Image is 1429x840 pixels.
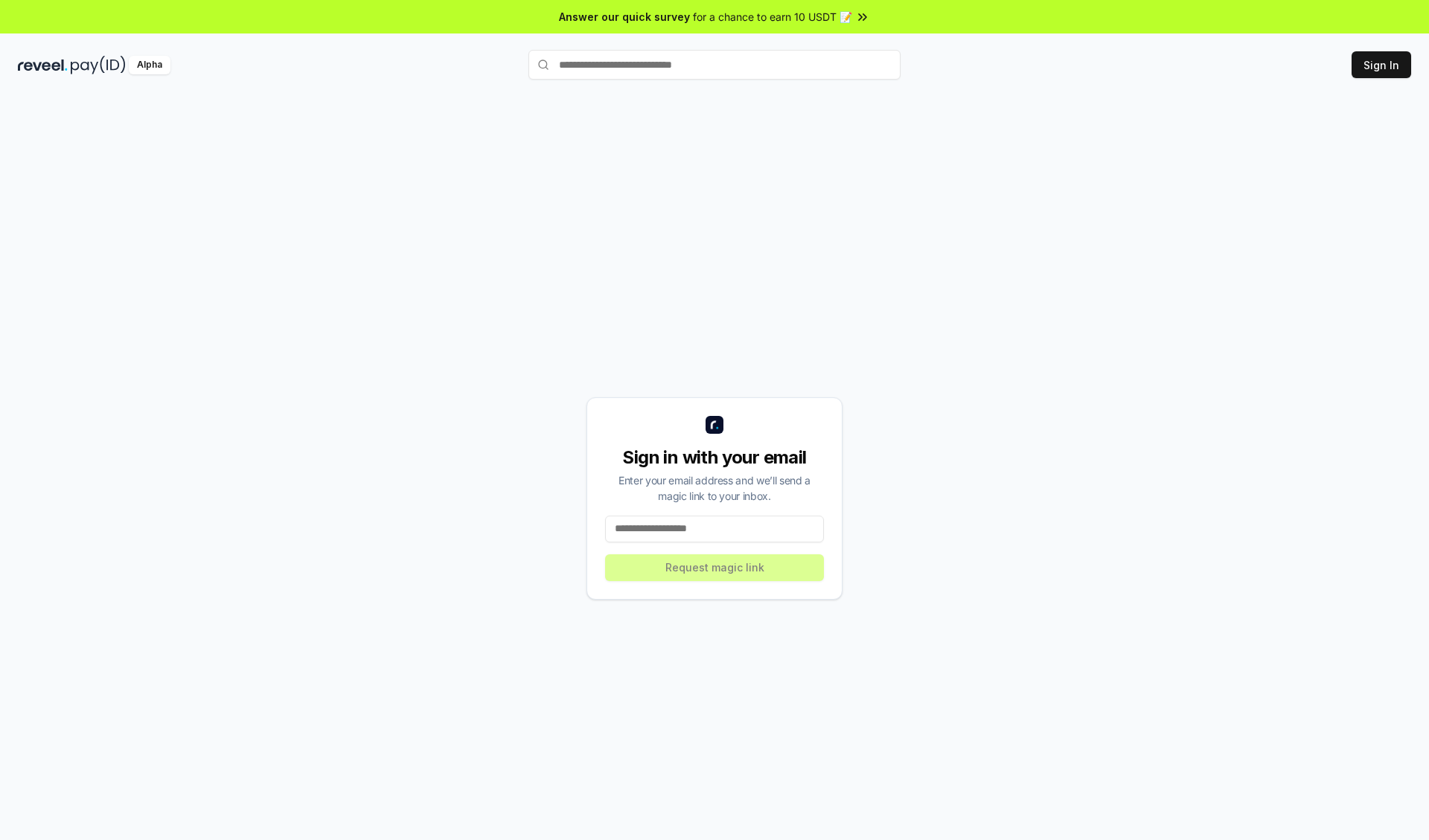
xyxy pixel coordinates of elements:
div: Enter your email address and we’ll send a magic link to your inbox. [605,472,824,504]
div: Alpha [129,56,170,74]
div: Sign in with your email [605,446,824,469]
img: pay_id [71,56,126,74]
span: for a chance to earn 10 USDT 📝 [693,9,852,25]
img: logo_small [706,416,723,434]
button: Sign In [1352,51,1411,78]
span: Answer our quick survey [559,9,690,25]
img: reveel_dark [18,56,68,74]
